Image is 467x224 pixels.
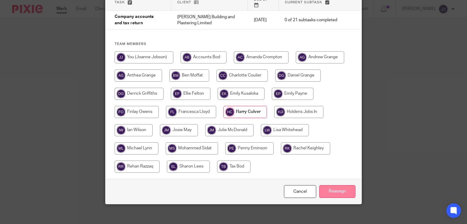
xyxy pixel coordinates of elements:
span: Company accounts and tax return [115,15,154,25]
span: Current subtask [285,1,322,4]
input: Reassign [319,185,355,198]
span: Client [177,1,191,4]
span: Task [115,1,125,4]
h4: Team members [115,42,353,46]
td: 0 of 21 subtasks completed [278,11,343,29]
p: [PERSON_NAME] Building and Plastering Limited [177,14,242,26]
a: Close this dialog window [284,185,316,198]
p: [DATE] [254,17,273,23]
